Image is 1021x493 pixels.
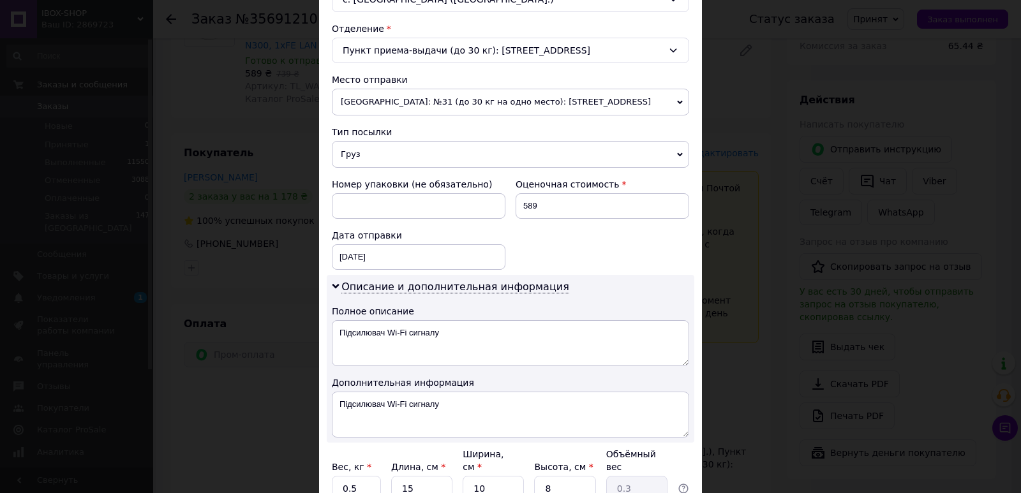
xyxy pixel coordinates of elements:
[332,141,689,168] span: Груз
[332,178,505,191] div: Номер упаковки (не обязательно)
[534,462,593,472] label: Высота, см
[341,281,569,293] span: Описание и дополнительная информация
[332,392,689,438] textarea: Підсилювач Wi-Fi сигналу
[332,38,689,63] div: Пункт приема-выдачи (до 30 кг): [STREET_ADDRESS]
[332,462,371,472] label: Вес, кг
[391,462,445,472] label: Длина, см
[332,305,689,318] div: Полное описание
[332,89,689,115] span: [GEOGRAPHIC_DATA]: №31 (до 30 кг на одно место): [STREET_ADDRESS]
[606,448,667,473] div: Объёмный вес
[332,75,408,85] span: Место отправки
[332,229,505,242] div: Дата отправки
[516,178,689,191] div: Оценочная стоимость
[332,22,689,35] div: Отделение
[332,376,689,389] div: Дополнительная информация
[463,449,503,472] label: Ширина, см
[332,127,392,137] span: Тип посылки
[332,320,689,366] textarea: Підсилювач Wi-Fi сигналу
